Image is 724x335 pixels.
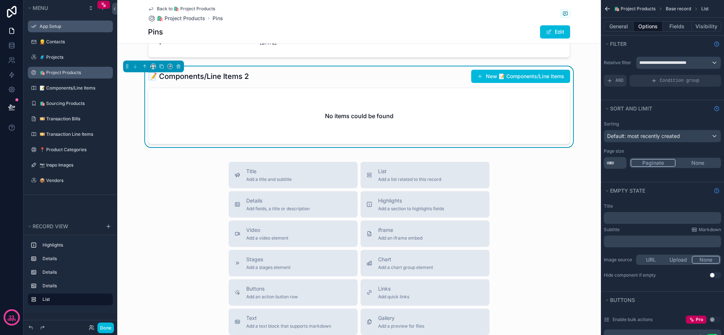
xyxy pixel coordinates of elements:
[692,256,720,264] button: None
[40,147,108,153] label: 📍 Product Categories
[40,131,108,137] label: 💴 Transaction Line Items
[361,191,490,218] button: HighlightsAdd a section to highlights fields
[40,54,108,60] label: 🧳 Projects
[246,256,291,263] span: Stages
[361,162,490,188] button: ListAdd a list related to this record
[33,223,68,229] span: Record view
[378,176,441,182] span: Add a list related to this record
[604,272,656,278] div: Hide component if empty
[229,162,358,188] button: TitleAdd a title and subtitle
[614,6,655,12] span: 🛍 Project Products
[26,3,84,13] button: Menu
[33,5,48,11] span: Menu
[604,60,633,66] label: Relative filter
[378,265,433,270] span: Add a chart group element
[663,21,692,32] button: Fields
[40,101,108,106] a: 🛍 Sourcing Products
[229,221,358,247] button: VideoAdd a video element
[43,269,107,275] label: Details
[246,323,331,329] span: Add a text block that supports markdown
[26,221,101,232] button: Record view
[378,197,444,204] span: Highlights
[610,297,635,303] span: Buttons
[378,235,422,241] span: Add an iframe embed
[701,6,709,12] span: List
[43,296,107,302] label: List
[378,294,409,300] span: Add quick links
[229,250,358,276] button: StagesAdd a stages element
[246,235,288,241] span: Add a video element
[246,168,292,175] span: Title
[43,283,107,289] label: Details
[229,309,358,335] button: TextAdd a text block that supports markdown
[637,256,665,264] button: URL
[604,186,711,196] button: Empty state
[40,162,108,168] label: 📷 Inspo Images
[604,236,721,247] div: scrollable content
[604,227,620,233] label: Subtitle
[604,148,624,154] label: Page size
[40,70,108,76] a: 🛍 Project Products
[246,294,298,300] span: Add an action button row
[696,317,703,323] span: Pro
[40,23,108,29] label: App Setup
[246,206,310,212] span: Add fields, a title or description
[361,279,490,306] button: LinksAdd quick links
[361,250,490,276] button: ChartAdd a chart group element
[676,159,720,167] button: None
[604,39,711,49] button: Filter
[246,314,331,322] span: Text
[604,121,619,127] label: Sorting
[40,116,108,122] label: 💴 Transaction Bills
[604,203,613,209] label: Title
[666,6,691,12] span: Base record
[40,39,108,45] label: 👱 Contacts
[229,279,358,306] button: ButtonsAdd an action button row
[361,221,490,247] button: iframeAdd an iframe embed
[7,317,16,323] p: days
[610,41,627,47] span: Filter
[97,323,114,333] button: Done
[471,70,570,83] button: New 📝 Components/Line Items
[40,178,108,183] label: 📦 Vendors
[604,21,633,32] button: General
[692,21,721,32] button: Visibility
[714,188,720,194] svg: Show help information
[616,78,624,84] span: AND
[714,41,720,47] svg: Show help information
[633,21,663,32] button: Options
[148,27,163,37] h1: Pins
[378,256,433,263] span: Chart
[213,15,223,22] a: Pins
[604,212,721,224] div: scrollable content
[246,176,292,182] span: Add a title and subtitle
[157,6,215,12] span: Back to 🛍 Project Products
[714,106,720,112] svg: Show help information
[148,6,215,12] a: Back to 🛍 Project Products
[610,105,652,112] span: Sort And Limit
[9,314,14,321] p: 13
[699,227,721,233] span: Markdown
[43,256,107,262] label: Details
[665,256,692,264] button: Upload
[540,25,570,39] button: Edit
[378,285,409,292] span: Links
[378,323,424,329] span: Add a preview for files
[378,226,422,234] span: iframe
[40,85,108,91] a: 📝 Components/Line Items
[610,187,645,194] span: Empty state
[604,295,717,305] button: Buttons
[23,236,117,313] div: scrollable content
[246,197,310,204] span: Details
[378,314,424,322] span: Gallery
[604,103,711,114] button: Sort And Limit
[378,168,441,175] span: List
